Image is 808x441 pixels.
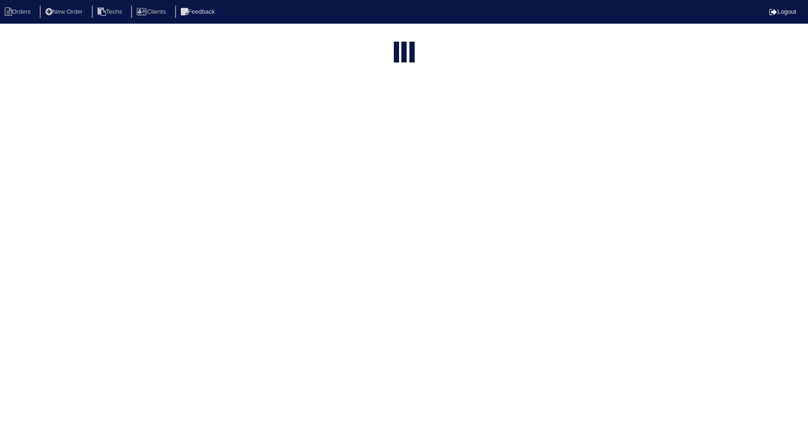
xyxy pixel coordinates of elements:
a: Clients [131,8,173,15]
div: loading... [401,42,407,64]
a: Logout [769,8,796,15]
li: Feedback [175,6,222,18]
li: New Order [40,6,90,18]
li: Techs [92,6,130,18]
a: New Order [40,8,90,15]
li: Clients [131,6,173,18]
a: Techs [92,8,130,15]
